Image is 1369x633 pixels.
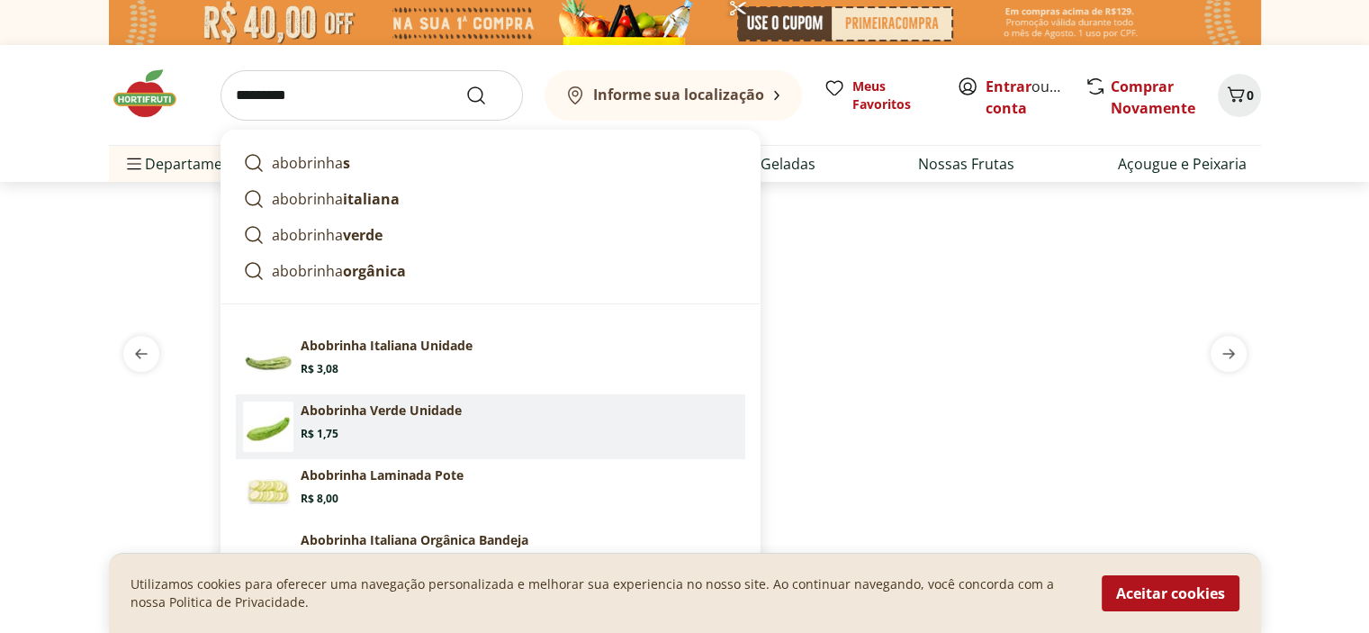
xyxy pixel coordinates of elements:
[301,492,338,506] span: R$ 8,00
[301,362,338,376] span: R$ 3,08
[109,336,174,372] button: previous
[243,402,293,452] img: Principal
[236,217,745,253] a: abobrinhaverde
[272,260,406,282] p: abobrinha
[272,188,400,210] p: abobrinha
[221,70,523,121] input: search
[301,427,338,441] span: R$ 1,75
[465,85,509,106] button: Submit Search
[236,459,745,524] a: PrincipalAbobrinha Laminada PoteR$ 8,00
[109,67,199,121] img: Hortifruti
[301,402,462,420] p: Abobrinha Verde Unidade
[301,337,473,355] p: Abobrinha Italiana Unidade
[272,152,350,174] p: abobrinha
[852,77,935,113] span: Meus Favoritos
[343,153,350,173] strong: s
[236,253,745,289] a: abobrinhaorgânica
[123,142,253,185] span: Departamentos
[343,261,406,281] strong: orgânica
[1117,153,1246,175] a: Açougue e Peixaria
[545,70,802,121] button: Informe sua localização
[236,330,745,394] a: Abobrinha Italiana UnidadeAbobrinha Italiana UnidadeR$ 3,08
[986,77,1085,118] a: Criar conta
[236,394,745,459] a: PrincipalAbobrinha Verde UnidadeR$ 1,75
[301,531,528,549] p: Abobrinha Italiana Orgânica Bandeja
[986,76,1066,119] span: ou
[918,153,1014,175] a: Nossas Frutas
[236,524,745,589] a: PrincipalAbobrinha Italiana Orgânica BandejaR$ 10,99
[593,85,764,104] b: Informe sua localização
[123,142,145,185] button: Menu
[986,77,1031,96] a: Entrar
[343,225,383,245] strong: verde
[1218,74,1261,117] button: Carrinho
[1247,86,1254,104] span: 0
[243,466,293,517] img: Principal
[824,77,935,113] a: Meus Favoritos
[1196,336,1261,372] button: next
[343,189,400,209] strong: italiana
[1111,77,1195,118] a: Comprar Novamente
[131,575,1080,611] p: Utilizamos cookies para oferecer uma navegação personalizada e melhorar sua experiencia no nosso ...
[236,145,745,181] a: abobrinhas
[272,224,383,246] p: abobrinha
[236,181,745,217] a: abobrinhaitaliana
[243,337,293,387] img: Abobrinha Italiana Unidade
[301,466,464,484] p: Abobrinha Laminada Pote
[1102,575,1239,611] button: Aceitar cookies
[243,531,293,582] img: Principal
